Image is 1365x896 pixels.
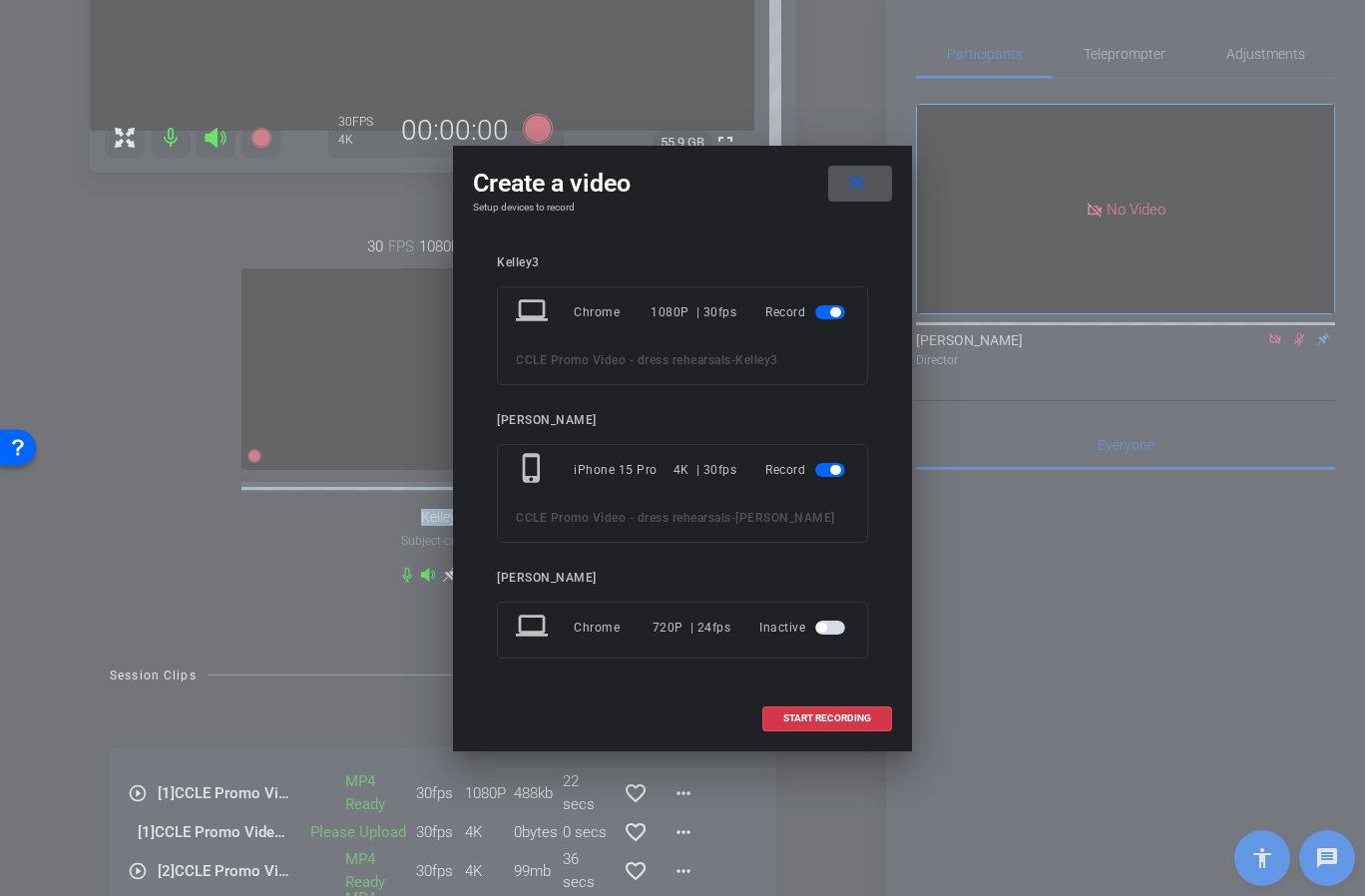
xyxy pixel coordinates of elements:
div: Kelley3 [497,255,868,270]
mat-icon: close [844,171,869,196]
div: Chrome [574,610,653,646]
div: 1080P | 30fps [651,294,736,330]
span: CCLE Promo Video - dress rehearsals [516,511,731,525]
h4: Setup devices to record [473,202,892,214]
div: 4K | 30fps [674,452,737,488]
span: START RECORDING [783,713,871,723]
span: CCLE Promo Video - dress rehearsals [516,353,731,367]
button: START RECORDING [762,706,892,731]
mat-icon: laptop [516,610,552,646]
div: Inactive [759,610,849,646]
div: [PERSON_NAME] [497,571,868,586]
div: Record [765,452,849,488]
span: - [731,353,736,367]
span: Kelley3 [735,353,778,367]
div: Record [765,294,849,330]
mat-icon: phone_iphone [516,452,552,488]
span: [PERSON_NAME] [735,511,835,525]
mat-icon: laptop [516,294,552,330]
span: - [731,511,736,525]
div: Create a video [473,166,892,202]
div: 720P | 24fps [653,610,731,646]
div: Chrome [574,294,651,330]
div: iPhone 15 Pro [574,452,674,488]
div: [PERSON_NAME] [497,413,868,428]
